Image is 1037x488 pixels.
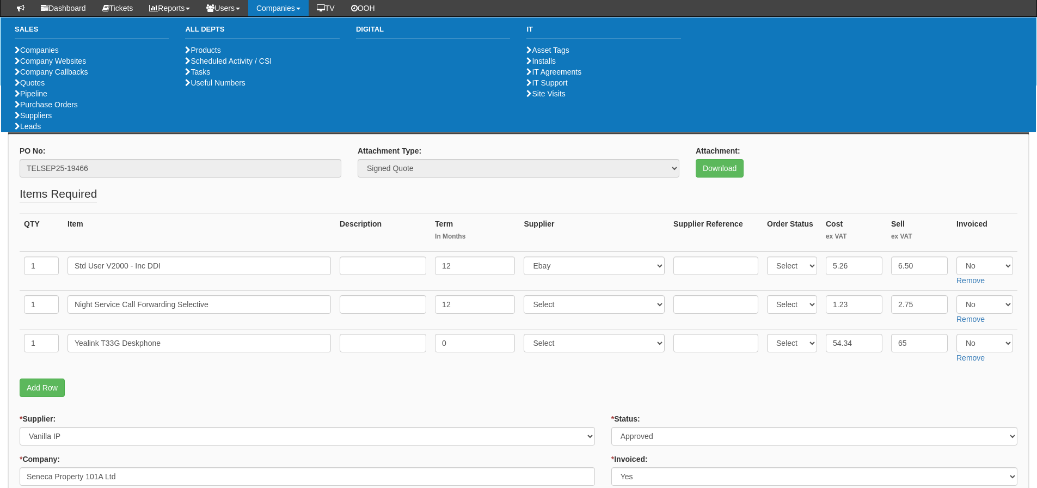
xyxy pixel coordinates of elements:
[335,213,431,252] th: Description
[891,232,948,241] small: ex VAT
[15,111,52,120] a: Suppliers
[696,145,740,156] label: Attachment:
[20,413,56,424] label: Supplier:
[611,454,648,465] label: Invoiced:
[15,46,59,54] a: Companies
[526,57,556,65] a: Installs
[20,213,63,252] th: QTY
[356,26,510,39] h3: Digital
[887,213,952,252] th: Sell
[185,78,245,87] a: Useful Numbers
[526,26,680,39] h3: IT
[15,100,78,109] a: Purchase Orders
[431,213,519,252] th: Term
[696,159,744,178] a: Download
[15,122,41,131] a: Leads
[526,46,569,54] a: Asset Tags
[526,68,581,76] a: IT Agreements
[669,213,763,252] th: Supplier Reference
[821,213,887,252] th: Cost
[20,454,60,465] label: Company:
[526,78,567,87] a: IT Support
[63,213,335,252] th: Item
[826,232,882,241] small: ex VAT
[20,186,97,203] legend: Items Required
[956,276,985,285] a: Remove
[15,78,45,87] a: Quotes
[435,232,515,241] small: In Months
[20,379,65,397] a: Add Row
[185,57,272,65] a: Scheduled Activity / CSI
[15,68,88,76] a: Company Callbacks
[519,213,669,252] th: Supplier
[526,89,565,98] a: Site Visits
[185,68,210,76] a: Tasks
[185,46,220,54] a: Products
[15,89,47,98] a: Pipeline
[20,145,45,156] label: PO No:
[763,213,821,252] th: Order Status
[15,57,86,65] a: Company Websites
[952,213,1017,252] th: Invoiced
[358,145,421,156] label: Attachment Type:
[956,353,985,362] a: Remove
[611,413,640,424] label: Status:
[15,26,169,39] h3: Sales
[956,315,985,324] a: Remove
[185,26,339,39] h3: All Depts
